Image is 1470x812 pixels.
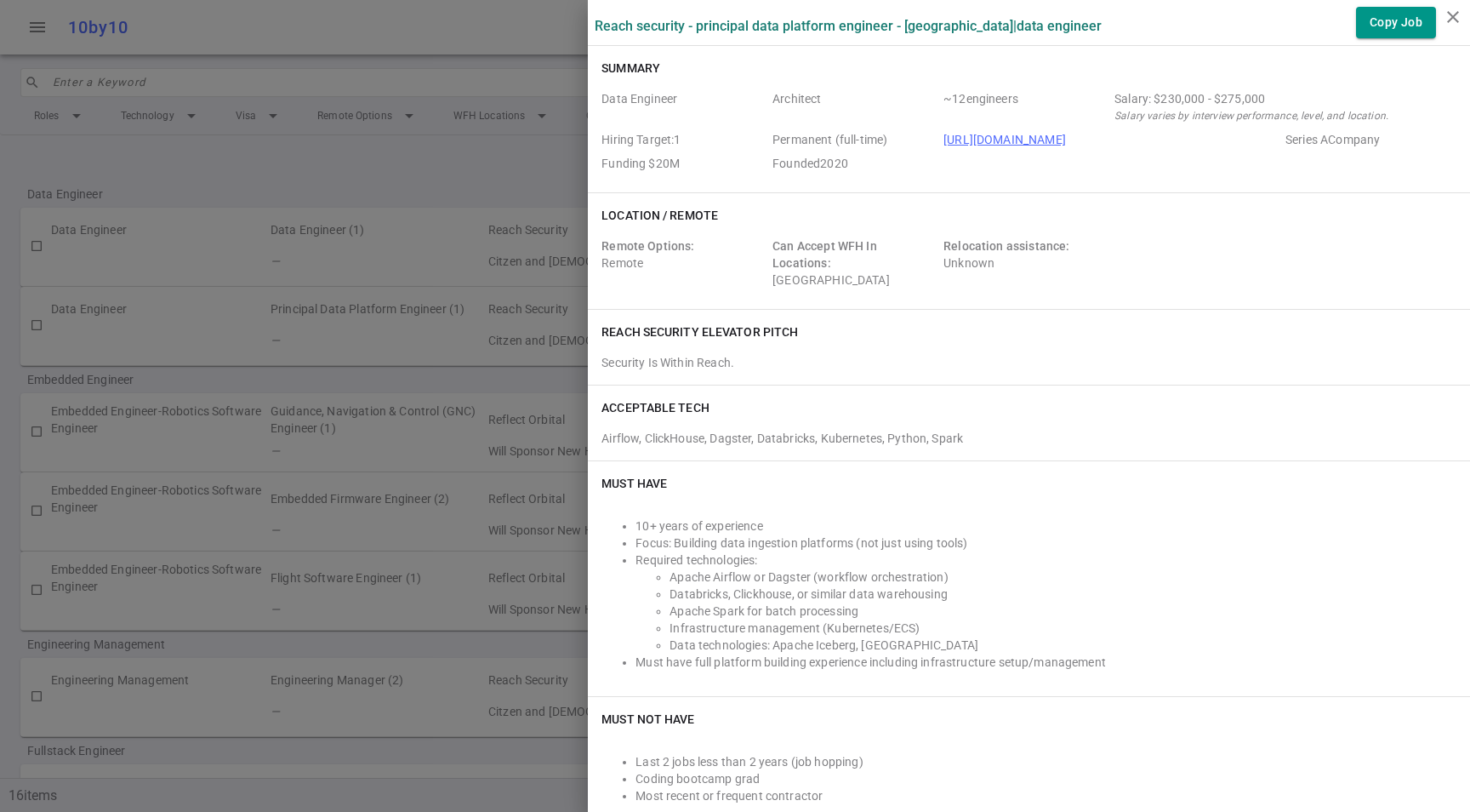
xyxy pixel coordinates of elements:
[635,552,1456,569] li: Required technologies:
[1114,90,1450,107] div: Salary Range
[1356,7,1436,38] button: Copy Job
[635,753,1456,770] li: Last 2 jobs less than 2 years (job hopping)
[601,323,798,340] h6: Reach Security elevator pitch
[772,90,937,124] span: Level
[635,787,1456,804] li: Most recent or frequent contractor
[635,654,1456,671] li: Must have full platform building experience including infrastructure setup/management
[772,239,877,270] span: Can Accept WFH In Locations:
[601,155,766,172] span: Employer Founding
[601,354,1456,371] div: Security Is Within Reach.
[669,637,1456,654] li: Data technologies: Apache Iceberg, [GEOGRAPHIC_DATA]
[635,770,1456,787] li: Coding bootcamp grad
[601,239,694,253] span: Remote Options:
[943,237,1108,289] div: Unknown
[601,237,766,289] div: Remote
[601,399,709,416] h6: ACCEPTABLE TECH
[1285,131,1450,148] span: Employer Stage e.g. Series A
[943,239,1069,253] span: Relocation assistance:
[601,423,1456,447] div: Airflow, ClickHouse, Dagster, Databricks, Kubernetes, Python, Spark
[601,60,660,77] h6: Summary
[669,586,1456,603] li: Databricks, Clickhouse, or similar data warehousing
[601,207,718,224] h6: Location / Remote
[772,155,937,172] span: Employer Founded
[635,518,1456,535] li: 10+ years of experience
[943,133,1066,146] a: [URL][DOMAIN_NAME]
[669,603,1456,620] li: Apache Spark for batch processing
[669,569,1456,586] li: Apache Airflow or Dagster (workflow orchestration)
[601,90,766,124] span: Roles
[1114,110,1388,122] i: Salary varies by interview performance, level, and location.
[635,535,1456,552] li: Focus: Building data ingestion platforms (not just using tools)
[772,237,937,289] div: [GEOGRAPHIC_DATA]
[772,131,937,148] span: Job Type
[595,18,1102,34] label: Reach Security - Principal Data Platform Engineer - [GEOGRAPHIC_DATA] | Data Engineer
[601,475,667,492] h6: Must Have
[1443,7,1463,27] i: close
[943,131,1279,148] span: Company URL
[601,131,766,148] span: Hiring Target
[943,90,1108,124] span: Team Count
[669,620,1456,637] li: Infrastructure management (Kubernetes/ECS)
[601,711,694,728] h6: Must NOT Have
